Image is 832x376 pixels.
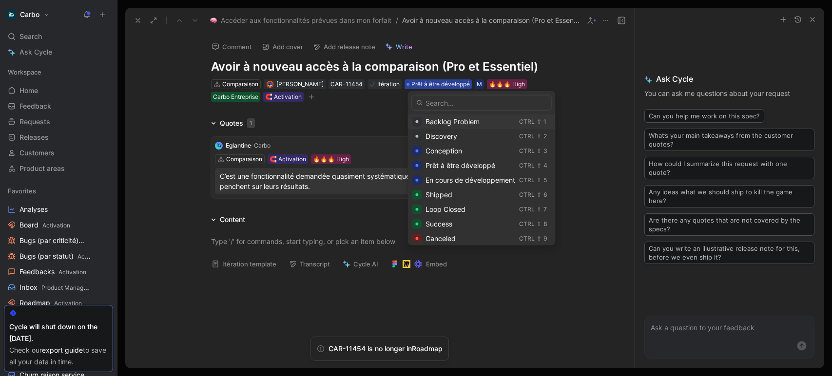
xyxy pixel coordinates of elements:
[543,219,547,229] div: 8
[543,234,547,244] div: 9
[519,146,535,156] div: Ctrl
[426,190,452,199] span: Shipped
[537,219,542,229] div: ⇧
[426,220,452,228] span: Success
[426,176,515,184] span: En cours de développement
[537,175,542,185] div: ⇧
[426,234,456,243] span: Canceled
[543,161,547,170] div: 4
[537,161,542,170] div: ⇧
[537,205,542,214] div: ⇧
[543,205,547,214] div: 7
[543,132,547,141] div: 2
[519,205,535,214] div: Ctrl
[537,190,542,200] div: ⇧
[543,146,547,156] div: 3
[543,175,547,185] div: 5
[426,161,495,169] span: Prêt à être développé
[537,234,542,244] div: ⇧
[537,132,542,141] div: ⇧
[519,132,535,141] div: Ctrl
[537,117,542,127] div: ⇧
[426,205,465,213] span: Loop Closed
[543,190,547,200] div: 6
[426,117,480,126] span: Backlog Problem
[519,219,535,229] div: Ctrl
[519,161,535,170] div: Ctrl
[519,117,535,127] div: Ctrl
[426,132,457,140] span: Discovery
[411,95,551,111] input: Search...
[519,190,535,200] div: Ctrl
[519,234,535,244] div: Ctrl
[519,175,535,185] div: Ctrl
[543,117,546,127] div: 1
[537,146,542,156] div: ⇧
[426,147,462,155] span: Conception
